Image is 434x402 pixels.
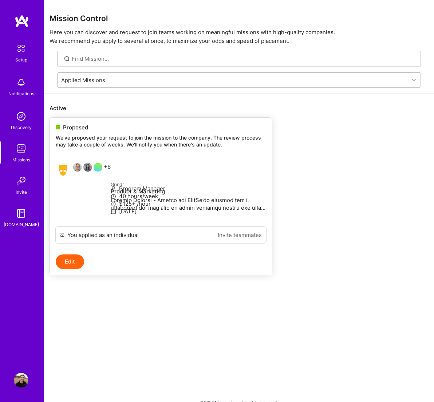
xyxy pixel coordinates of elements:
[63,124,88,131] span: Proposed
[111,185,266,192] p: Program Manager
[67,231,139,239] div: You applied as an individual
[56,163,70,177] img: Grindr company logo
[63,55,71,63] i: icon SearchGrey
[14,75,28,90] img: bell
[12,156,30,164] div: Missions
[83,163,92,172] img: Angeline Rego
[111,209,116,214] i: icon Calendar
[14,109,28,124] img: discovery
[16,188,27,196] div: Invite
[11,124,32,131] div: Discovery
[111,200,266,208] p: $125+ /hour
[73,163,82,172] img: Trevor Noon
[14,174,28,188] img: Invite
[111,201,116,207] i: icon MoneyGray
[111,186,116,192] i: icon Applicant
[4,221,39,228] div: [DOMAIN_NAME]
[13,41,29,56] img: setup
[111,192,266,200] p: 40 hours/week
[218,231,262,239] a: Invite teammates
[15,15,29,28] img: logo
[14,206,28,221] img: guide book
[50,104,429,112] p: Active
[14,373,28,387] img: User Avatar
[56,134,266,148] p: We've proposed your request to join the mission to the company. The review process may take a cou...
[111,208,266,215] p: [DATE]
[50,157,272,226] a: Grindr company logoTrevor NoonAngeline Rego+6GrindrProduct & MarketingLoremip Dolorsi - Ametco ad...
[15,56,27,64] div: Setup
[111,194,116,199] i: icon Clock
[412,78,416,82] i: icon Chevron
[72,55,415,63] input: Find Mission...
[50,14,429,23] h3: Mission Control
[56,254,84,269] button: Edit
[12,373,30,387] a: User Avatar
[56,163,111,177] div: +6
[14,141,28,156] img: teamwork
[61,76,105,84] div: Applied Missions
[50,28,429,45] p: Here you can discover and request to join teams working on meaningful missions with high-quality ...
[8,90,34,97] div: Notifications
